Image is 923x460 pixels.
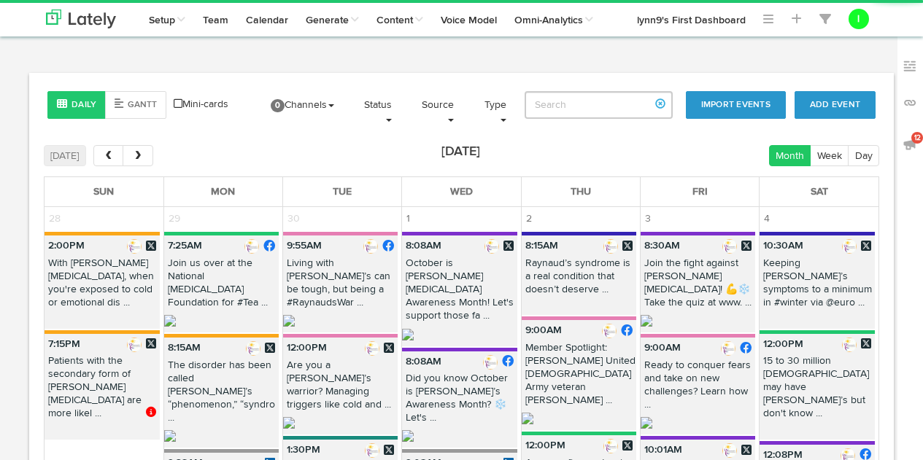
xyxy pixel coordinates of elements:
[450,187,473,197] span: Wed
[271,99,285,112] span: 0
[287,445,320,455] b: 1:30PM
[105,91,166,119] button: Gantt
[283,417,295,429] img: IXFhEcTiQzWeNdBRt68q
[641,359,755,418] p: Ready to conquer fears and take on new challenges? Learn how ...
[164,359,279,431] p: The disorder has been called [PERSON_NAME]’s “phenomenon,” “syndro ...
[760,257,875,316] p: Keeping [PERSON_NAME]’s symptoms to a minimum in #winter via @euro ...
[903,59,917,74] img: keywords_off.svg
[246,341,260,356] img: b5707b6befa4c6f21137e1018929f1c3_normal.jpeg
[410,87,465,138] a: Source
[522,413,533,424] img: 5oqNqWnRRoCIaaVDUf2C
[402,430,414,442] img: 9JpE7FWMRLiR9ybOmav7
[402,372,517,431] p: Did you know October is [PERSON_NAME]’s Awareness Month? ❄️ Let's ...
[760,207,774,230] span: 4
[164,430,176,442] img: 0B57O4zcTTiJl53rMmkJ
[47,91,106,119] button: Daily
[811,187,828,197] span: Sat
[522,257,636,303] p: Raynaud’s syndrome is a real condition that doesn’t deserve ...
[472,87,517,138] a: Type
[848,145,879,166] button: Day
[406,356,441,367] b: 8:08AM
[402,329,414,340] img: 9JpE7FWMRLiR9ybOmav7
[641,207,655,230] span: 3
[365,443,379,458] img: b5707b6befa4c6f21137e1018929f1c3_normal.jpeg
[127,338,142,352] img: b5707b6befa4c6f21137e1018929f1c3_normal.jpeg
[722,239,737,254] img: b5707b6befa4c6f21137e1018929f1c3_normal.jpeg
[211,187,235,197] span: Mon
[760,354,875,426] p: 15 to 30 million [DEMOGRAPHIC_DATA] may have [PERSON_NAME]’s but don't know ...
[283,207,304,230] span: 30
[686,91,786,119] button: Import Events
[525,241,558,251] b: 8:15AM
[603,239,618,254] img: b5707b6befa4c6f21137e1018929f1c3_normal.jpeg
[769,145,811,166] button: Month
[763,339,803,349] b: 12:00PM
[483,355,498,370] img: picture
[525,440,565,451] b: 12:00PM
[842,338,857,352] img: b5707b6befa4c6f21137e1018929f1c3_normal.jpeg
[903,95,917,110] img: links_off.svg
[123,145,152,166] button: next
[644,241,680,251] b: 8:30AM
[641,257,755,316] p: Join the fight against [PERSON_NAME][MEDICAL_DATA]! 💪❄️ Take the quiz at www. ...
[441,145,480,160] h2: [DATE]
[287,343,327,353] b: 12:00PM
[402,207,414,230] span: 1
[522,207,536,230] span: 2
[48,241,85,251] b: 2:00PM
[763,241,803,251] b: 10:30AM
[692,187,708,197] span: Fri
[45,354,160,426] p: Patients with the secondary form of [PERSON_NAME][MEDICAL_DATA] are more likel ...
[283,359,398,418] p: Are you a [PERSON_NAME]’s warrior? Managing triggers like cold and ...
[363,239,378,254] img: picture
[164,257,279,316] p: Join us over at the National [MEDICAL_DATA] Foundation for #Tea ...
[763,450,803,460] b: 12:08PM
[644,445,682,455] b: 10:01AM
[333,187,352,197] span: Tue
[260,87,345,123] a: 0Channels
[47,91,166,119] div: Style
[406,241,441,251] b: 8:08AM
[722,443,737,458] img: b5707b6befa4c6f21137e1018929f1c3_normal.jpeg
[602,324,617,338] img: picture
[525,325,562,335] b: 9:00AM
[164,207,185,230] span: 29
[93,187,114,197] span: Sun
[641,417,652,429] img: fJubgehIRIaswRGCviXv
[168,343,201,353] b: 8:15AM
[45,207,65,230] span: 28
[903,137,917,152] img: announcements_off.svg
[127,239,142,254] img: b5707b6befa4c6f21137e1018929f1c3_normal.jpeg
[283,315,295,327] img: IXFhEcTiQzWeNdBRt68q
[46,9,116,28] img: logo_lately_bg_light.svg
[164,315,176,327] img: Im96O7aSI2HqWPVhw7tk
[283,257,398,316] p: Living with [PERSON_NAME]’s can be tough, but being a #RaynaudsWar ...
[352,87,403,138] a: Status
[244,239,259,254] img: picture
[174,97,228,112] a: Mini-cards
[365,341,379,356] img: b5707b6befa4c6f21137e1018929f1c3_normal.jpeg
[287,241,322,251] b: 9:55AM
[849,9,869,29] button: l
[168,241,202,251] b: 7:25AM
[44,145,86,166] button: [DATE]
[93,145,123,166] button: prev
[45,257,160,316] p: With [PERSON_NAME][MEDICAL_DATA], when you're exposed to cold or emotional dis ...
[810,145,849,166] button: Week
[911,132,923,144] span: 12
[795,91,876,119] button: Add Event
[525,91,673,119] input: Search
[402,257,517,329] p: October is [PERSON_NAME][MEDICAL_DATA] Awareness Month! Let's support those fa ...
[721,341,735,356] img: picture
[641,315,652,327] img: 9JpE7FWMRLiR9ybOmav7
[522,341,636,413] p: Member Spotlight: [PERSON_NAME] United [DEMOGRAPHIC_DATA] Army veteran [PERSON_NAME] ...
[48,339,80,349] b: 7:15PM
[571,187,591,197] span: Thu
[842,239,857,254] img: b5707b6befa4c6f21137e1018929f1c3_normal.jpeg
[603,439,618,453] img: b5707b6befa4c6f21137e1018929f1c3_normal.jpeg
[484,239,499,254] img: b5707b6befa4c6f21137e1018929f1c3_normal.jpeg
[644,343,681,353] b: 9:00AM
